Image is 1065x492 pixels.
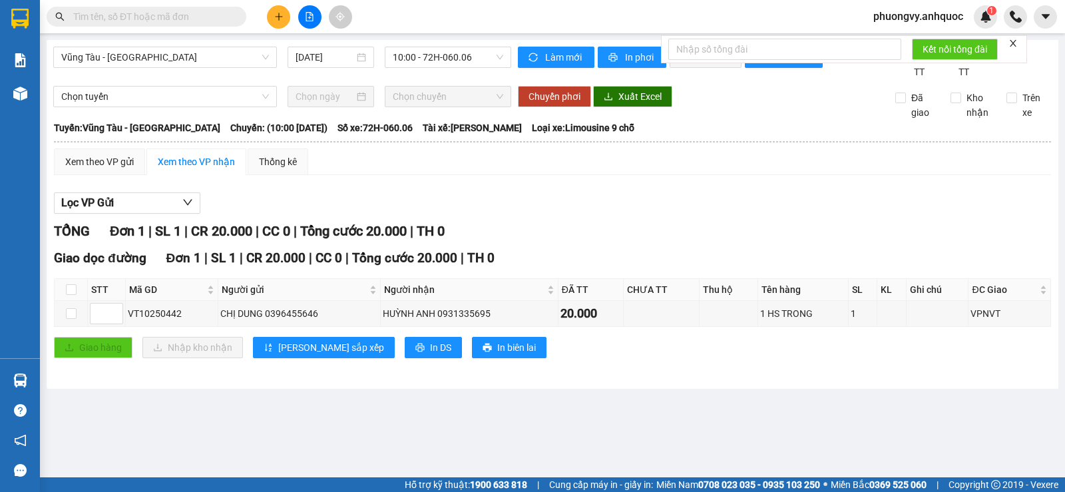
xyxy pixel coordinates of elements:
[760,306,846,321] div: 1 HS TRONG
[698,479,820,490] strong: 0708 023 035 - 0935 103 250
[625,50,656,65] span: In phơi
[88,279,126,301] th: STT
[483,343,492,354] span: printer
[470,479,527,490] strong: 1900 633 818
[532,121,634,135] span: Loại xe: Limousine 9 chỗ
[987,6,996,15] sup: 1
[230,121,327,135] span: Chuyến: (10:00 [DATE])
[970,306,1048,321] div: VPNVT
[329,5,352,29] button: aim
[274,12,284,21] span: plus
[158,154,235,169] div: Xem theo VP nhận
[61,194,114,211] span: Lọc VP Gửi
[182,197,193,208] span: down
[211,250,236,266] span: SL 1
[148,223,152,239] span: |
[1017,91,1052,120] span: Trên xe
[907,279,968,301] th: Ghi chú
[345,250,349,266] span: |
[129,282,204,297] span: Mã GD
[253,337,395,358] button: sort-ascending[PERSON_NAME] sắp xếp
[877,279,907,301] th: KL
[624,279,700,301] th: CHƯA TT
[54,223,90,239] span: TỔNG
[155,223,181,239] span: SL 1
[863,8,974,25] span: phuongvy.anhquoc
[869,479,927,490] strong: 0369 525 060
[55,12,65,21] span: search
[417,223,445,239] span: TH 0
[296,50,355,65] input: 13/10/2025
[472,337,546,358] button: printerIn biên lai
[604,92,613,103] span: download
[393,47,503,67] span: 10:00 - 72H-060.06
[849,279,877,301] th: SL
[384,282,544,297] span: Người nhận
[240,250,243,266] span: |
[989,6,994,15] span: 1
[267,5,290,29] button: plus
[497,340,536,355] span: In biên lai
[204,250,208,266] span: |
[300,223,407,239] span: Tổng cước 20.000
[430,340,451,355] span: In DS
[991,480,1000,489] span: copyright
[1010,11,1022,23] img: phone-icon
[923,42,987,57] span: Kết nối tổng đài
[13,53,27,67] img: solution-icon
[961,91,996,120] span: Kho nhận
[1034,5,1057,29] button: caret-down
[352,250,457,266] span: Tổng cước 20.000
[700,279,759,301] th: Thu hộ
[405,337,462,358] button: printerIn DS
[423,121,522,135] span: Tài xế: [PERSON_NAME]
[980,11,992,23] img: icon-new-feature
[518,86,591,107] button: Chuyển phơi
[831,477,927,492] span: Miền Bắc
[298,5,321,29] button: file-add
[61,47,269,67] span: Vũng Tàu - Sân Bay
[393,87,503,107] span: Chọn chuyến
[61,87,269,107] span: Chọn tuyến
[972,282,1037,297] span: ĐC Giao
[668,39,901,60] input: Nhập số tổng đài
[518,47,594,68] button: syncLàm mới
[256,223,259,239] span: |
[937,477,939,492] span: |
[294,223,297,239] span: |
[54,123,220,133] b: Tuyến: Vũng Tàu - [GEOGRAPHIC_DATA]
[296,89,355,104] input: Chọn ngày
[128,306,216,321] div: VT10250442
[410,223,413,239] span: |
[54,337,132,358] button: uploadGiao hàng
[461,250,464,266] span: |
[11,9,29,29] img: logo-vxr
[14,404,27,417] span: question-circle
[316,250,342,266] span: CC 0
[906,91,941,120] span: Đã giao
[1008,39,1018,48] span: close
[305,12,314,21] span: file-add
[593,86,672,107] button: downloadXuất Excel
[405,477,527,492] span: Hỗ trợ kỹ thuật:
[549,477,653,492] span: Cung cấp máy in - giấy in:
[191,223,252,239] span: CR 20.000
[598,47,666,68] button: printerIn phơi
[220,306,377,321] div: CHỊ DUNG 0396455646
[608,53,620,63] span: printer
[222,282,366,297] span: Người gửi
[758,279,849,301] th: Tên hàng
[246,250,306,266] span: CR 20.000
[415,343,425,354] span: printer
[545,50,584,65] span: Làm mới
[851,306,875,321] div: 1
[184,223,188,239] span: |
[1040,11,1052,23] span: caret-down
[823,482,827,487] span: ⚪️
[259,154,297,169] div: Thống kê
[166,250,202,266] span: Đơn 1
[335,12,345,21] span: aim
[264,343,273,354] span: sort-ascending
[309,250,312,266] span: |
[54,192,200,214] button: Lọc VP Gửi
